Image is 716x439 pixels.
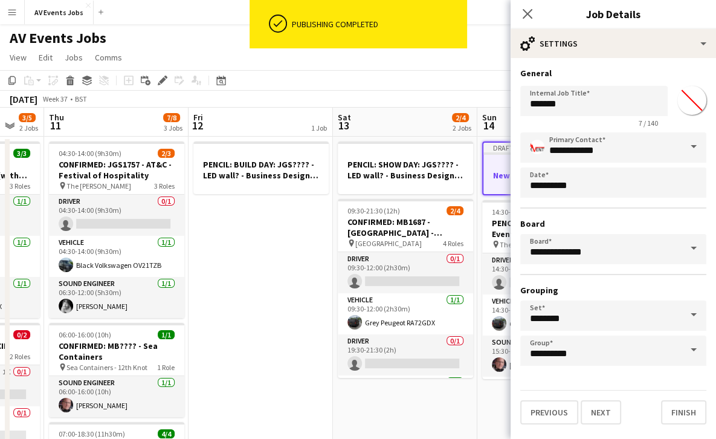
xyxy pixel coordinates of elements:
[581,400,621,424] button: Next
[49,141,184,318] app-job-card: 04:30-14:00 (9h30m)2/3CONFIRMED: JGS1757 - AT&C - Festival of Hospitality The [PERSON_NAME]3 Role...
[482,377,618,418] app-card-role: Driver0/1
[10,181,30,190] span: 3 Roles
[492,207,555,216] span: 14:30-22:15 (7h45m)
[49,236,184,277] app-card-role: Vehicle1/104:30-14:00 (9h30m)Black Volkswagen OV21TZB
[193,159,329,181] h3: PENCIL: BUILD DAY: JGS???? - LED wall? - Business Design Centre
[192,119,203,132] span: 12
[338,112,351,123] span: Sat
[75,94,87,103] div: BST
[65,52,83,63] span: Jobs
[193,141,329,194] app-job-card: PENCIL: BUILD DAY: JGS???? - LED wall? - Business Design Centre
[338,199,473,378] app-job-card: 09:30-21:30 (12h)2/4CONFIRMED: MB1687 - [GEOGRAPHIC_DATA] - Wedding [GEOGRAPHIC_DATA] [GEOGRAPHIC...
[66,363,147,372] span: Sea Containers - 12th Knot
[157,363,175,372] span: 1 Role
[40,94,70,103] span: Week 37
[19,113,36,122] span: 3/5
[347,206,400,215] span: 09:30-21:30 (12h)
[520,400,578,424] button: Previous
[482,294,618,336] app-card-role: Vehicle1/114:30-17:30 (3h)Grey Peugeot RA72GDX
[511,29,716,58] div: Settings
[338,216,473,238] h3: CONFIRMED: MB1687 - [GEOGRAPHIC_DATA] - Wedding [GEOGRAPHIC_DATA]
[164,123,182,132] div: 3 Jobs
[49,340,184,362] h3: CONFIRMED: MB???? - Sea Containers
[482,336,618,377] app-card-role: Sound Engineer1/115:30-21:15 (5h45m)[PERSON_NAME]
[59,429,125,438] span: 07:00-18:30 (11h30m)
[193,112,203,123] span: Fri
[511,6,716,22] h3: Job Details
[483,170,616,181] h3: New job
[158,330,175,339] span: 1/1
[453,123,471,132] div: 2 Jobs
[520,285,706,296] h3: Grouping
[482,253,618,294] app-card-role: Driver0/114:30-17:30 (3h)
[447,206,463,215] span: 2/4
[13,330,30,339] span: 0/2
[452,113,469,122] span: 2/4
[311,123,327,132] div: 1 Job
[338,293,473,334] app-card-role: Vehicle1/109:30-12:00 (2h30m)Grey Peugeot RA72GDX
[482,218,618,239] h3: PENCIL: LB1751 - Indian Music Event @ UoR
[338,252,473,293] app-card-role: Driver0/109:30-12:00 (2h30m)
[49,159,184,181] h3: CONFIRMED: JGS1757 - AT&C - Festival of Hospitality
[355,239,422,248] span: [GEOGRAPHIC_DATA]
[520,218,706,229] h3: Board
[158,149,175,158] span: 2/3
[10,29,106,47] h1: AV Events Jobs
[482,141,618,195] app-job-card: DraftNew job
[49,323,184,417] app-job-card: 06:00-16:00 (10h)1/1CONFIRMED: MB???? - Sea Containers Sea Containers - 12th Knot1 RoleSound Engi...
[292,19,462,30] div: Publishing completed
[95,52,122,63] span: Comms
[482,112,497,123] span: Sun
[25,1,94,24] button: AV Events Jobs
[158,429,175,438] span: 4/4
[154,181,175,190] span: 3 Roles
[520,68,706,79] h3: General
[49,112,64,123] span: Thu
[59,330,111,339] span: 06:00-16:00 (10h)
[10,52,27,63] span: View
[13,149,30,158] span: 3/3
[66,181,131,190] span: The [PERSON_NAME]
[10,352,30,361] span: 2 Roles
[500,240,587,249] span: The [GEOGRAPHIC_DATA], [GEOGRAPHIC_DATA]
[163,113,180,122] span: 7/8
[47,119,64,132] span: 11
[39,52,53,63] span: Edit
[483,143,616,152] div: Draft
[629,119,668,128] span: 7 / 140
[482,200,618,379] app-job-card: 14:30-22:15 (7h45m)3/5PENCIL: LB1751 - Indian Music Event @ UoR The [GEOGRAPHIC_DATA], [GEOGRAPHI...
[49,277,184,318] app-card-role: Sound Engineer1/106:30-12:00 (5h30m)[PERSON_NAME]
[338,376,473,417] app-card-role: Vehicle1/1
[480,119,497,132] span: 14
[336,119,351,132] span: 13
[10,93,37,105] div: [DATE]
[338,159,473,181] h3: PENCIL: SHOW DAY: JGS???? - LED wall? - Business Design Centre
[90,50,127,65] a: Comms
[19,123,38,132] div: 2 Jobs
[338,141,473,194] app-job-card: PENCIL: SHOW DAY: JGS???? - LED wall? - Business Design Centre
[60,50,88,65] a: Jobs
[661,400,706,424] button: Finish
[34,50,57,65] a: Edit
[49,376,184,417] app-card-role: Sound Engineer1/106:00-16:00 (10h)[PERSON_NAME]
[5,50,31,65] a: View
[338,334,473,376] app-card-role: Driver0/119:30-21:30 (2h)
[49,195,184,236] app-card-role: Driver0/104:30-14:00 (9h30m)
[443,239,463,248] span: 4 Roles
[59,149,121,158] span: 04:30-14:00 (9h30m)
